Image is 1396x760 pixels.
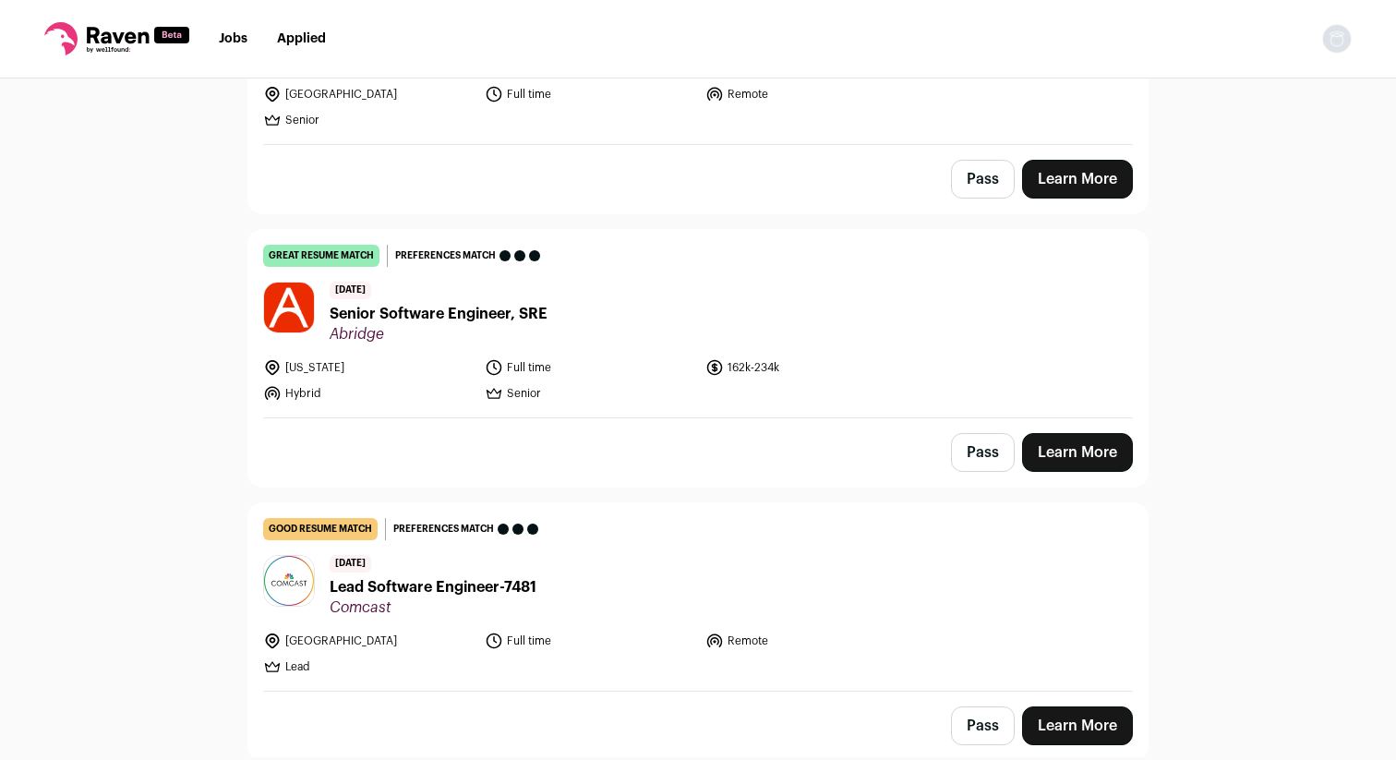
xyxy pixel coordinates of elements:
div: great resume match [263,245,379,267]
span: [DATE] [330,555,371,573]
a: Learn More [1022,706,1133,745]
li: Full time [485,632,695,650]
img: nopic.png [1322,24,1352,54]
a: great resume match Preferences match [DATE] Senior Software Engineer, SRE Abridge [US_STATE] Full... [248,230,1148,417]
a: Jobs [219,32,247,45]
span: Preferences match [395,247,496,265]
button: Pass [951,433,1015,472]
li: Remote [705,632,916,650]
img: 6a7595bd5d53bccf7edf26032886709c193295b874367f76bb8cd7b9ef2ccceb.png [264,283,314,332]
li: Full time [485,358,695,377]
li: Full time [485,85,695,103]
li: [GEOGRAPHIC_DATA] [263,85,474,103]
a: Applied [277,32,326,45]
button: Pass [951,706,1015,745]
a: good resume match Preferences match [DATE] Lead Software Engineer-7481 Comcast [GEOGRAPHIC_DATA] ... [248,503,1148,691]
li: Senior [485,384,695,403]
a: Learn More [1022,433,1133,472]
img: 2b6aeab970b3189099869cc1ddbd97e67b7c05e38648a67bb7757ac982c53954.jpg [264,556,314,606]
li: 162k-234k [705,358,916,377]
li: [US_STATE] [263,358,474,377]
div: good resume match [263,518,378,540]
li: Hybrid [263,384,474,403]
span: Preferences match [393,520,494,538]
span: Abridge [330,325,548,344]
button: Open dropdown [1322,24,1352,54]
button: Pass [951,160,1015,199]
li: Senior [263,111,474,129]
span: [DATE] [330,282,371,299]
li: Lead [263,657,474,676]
span: Comcast [330,598,536,617]
li: Remote [705,85,916,103]
a: Learn More [1022,160,1133,199]
span: Lead Software Engineer-7481 [330,576,536,598]
span: Senior Software Engineer, SRE [330,303,548,325]
li: [GEOGRAPHIC_DATA] [263,632,474,650]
